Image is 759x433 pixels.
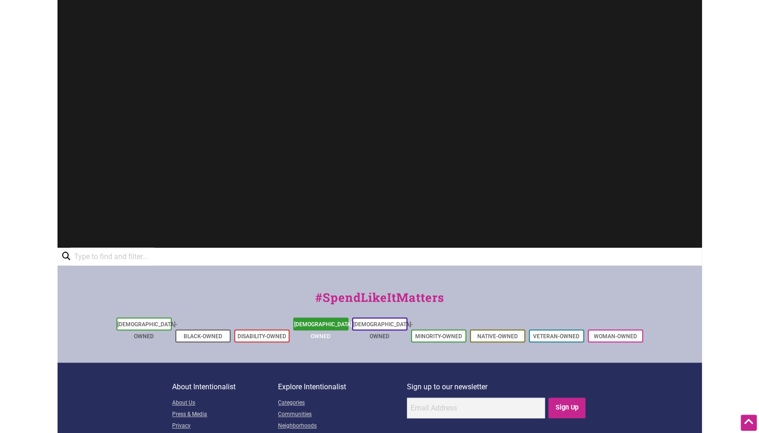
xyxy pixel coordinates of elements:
[172,421,278,432] a: Privacy
[172,398,278,409] a: About Us
[278,409,407,421] a: Communities
[353,321,413,340] a: [DEMOGRAPHIC_DATA]-Owned
[741,415,757,431] div: Scroll Back to Top
[594,333,637,340] a: Woman-Owned
[58,289,702,316] div: #SpendLikeItMatters
[548,398,585,418] input: Sign Up
[117,321,177,340] a: [DEMOGRAPHIC_DATA]-Owned
[533,333,579,340] a: Veteran-Owned
[407,398,545,418] input: Email Address
[278,398,407,409] a: Categories
[415,333,462,340] a: Minority-Owned
[184,333,222,340] a: Black-Owned
[278,381,407,393] p: Explore Intentionalist
[172,381,278,393] p: About Intentionalist
[407,381,587,393] p: Sign up to our newsletter
[294,321,354,340] a: [DEMOGRAPHIC_DATA]-Owned
[172,409,278,421] a: Press & Media
[278,421,407,432] a: Neighborhoods
[70,248,154,266] input: Type to find and filter...
[477,333,518,340] a: Native-Owned
[238,333,286,340] a: Disability-Owned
